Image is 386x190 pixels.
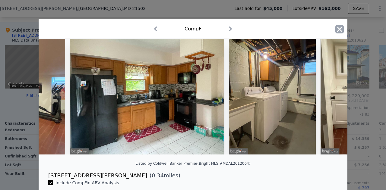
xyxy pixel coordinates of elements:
span: ( miles) [147,171,180,180]
img: Property Img [229,39,316,154]
div: [STREET_ADDRESS][PERSON_NAME] [48,171,147,180]
div: Listed by Coldwell Banker Premier (Bright MLS #MDAL2012064) [136,161,251,166]
div: Comp F [185,25,201,33]
img: Property Img [70,39,224,154]
span: Include Comp F in ARV Analysis [53,180,122,185]
span: 0.34 [152,172,164,179]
